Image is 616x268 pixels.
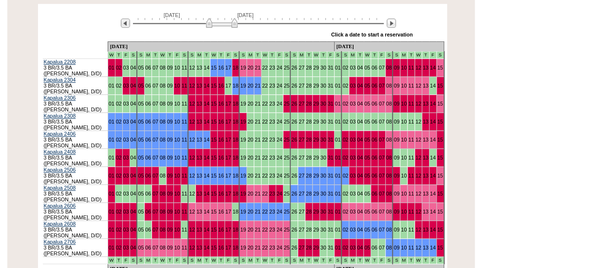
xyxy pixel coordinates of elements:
a: 06 [145,155,151,161]
a: 05 [364,155,370,161]
a: 10 [401,101,407,107]
a: 21 [255,65,261,71]
a: 15 [211,83,217,89]
a: 06 [145,137,151,143]
a: 03 [350,155,355,161]
a: 03 [123,101,129,107]
a: 06 [372,65,377,71]
a: 16 [218,101,224,107]
a: 14 [430,155,436,161]
a: 14 [430,101,436,107]
a: 05 [138,119,144,125]
a: 11 [408,119,414,125]
a: 13 [423,101,429,107]
a: 02 [116,83,122,89]
a: 19 [240,101,246,107]
a: 28 [306,155,312,161]
a: 10 [401,155,407,161]
a: 28 [306,119,312,125]
a: 18 [233,137,239,143]
a: 01 [335,137,341,143]
a: 27 [299,155,304,161]
a: 01 [109,137,114,143]
a: 17 [225,119,231,125]
a: 04 [357,155,363,161]
a: 05 [138,101,144,107]
a: 05 [364,101,370,107]
a: 13 [423,119,429,125]
a: 09 [167,101,173,107]
a: 15 [211,101,217,107]
img: Previous [121,18,130,28]
a: 12 [189,173,195,179]
a: 10 [401,83,407,89]
a: 08 [386,65,392,71]
a: 03 [350,65,355,71]
a: 03 [350,137,355,143]
a: 23 [269,119,275,125]
a: 02 [342,155,348,161]
a: 22 [262,119,268,125]
a: 19 [240,119,246,125]
a: 06 [372,101,377,107]
a: 03 [123,155,129,161]
a: 18 [233,101,239,107]
a: 03 [123,137,129,143]
a: 25 [284,155,290,161]
a: 12 [189,155,195,161]
a: 09 [393,155,399,161]
a: 03 [123,65,129,71]
a: 26 [291,119,297,125]
a: 11 [182,155,187,161]
a: 07 [152,155,158,161]
a: 04 [131,65,136,71]
a: 05 [138,137,144,143]
a: 12 [189,83,195,89]
a: 20 [247,119,253,125]
a: 10 [174,83,180,89]
a: 06 [145,119,151,125]
a: 06 [372,155,377,161]
a: 05 [138,83,144,89]
a: 12 [415,101,421,107]
a: 13 [196,119,202,125]
a: 10 [174,137,180,143]
a: 14 [430,83,436,89]
a: 15 [437,155,443,161]
a: 07 [379,119,385,125]
a: 08 [160,65,166,71]
a: 15 [437,65,443,71]
a: 02 [116,155,122,161]
a: 04 [131,155,136,161]
a: 24 [277,65,282,71]
a: 07 [379,137,385,143]
a: 22 [262,101,268,107]
a: 01 [109,119,114,125]
a: 07 [152,101,158,107]
a: 21 [255,119,261,125]
a: 12 [189,101,195,107]
a: 09 [393,65,399,71]
a: 13 [196,173,202,179]
a: 20 [247,101,253,107]
a: 04 [131,83,136,89]
a: 17 [225,137,231,143]
a: 07 [379,83,385,89]
a: 10 [401,137,407,143]
a: 04 [131,101,136,107]
a: 13 [196,83,202,89]
a: 16 [218,137,224,143]
a: 27 [299,65,304,71]
a: 26 [291,83,297,89]
a: 31 [328,83,334,89]
a: Kapalua 2208 [44,59,76,65]
a: 12 [415,137,421,143]
a: 02 [116,65,122,71]
a: 09 [393,101,399,107]
a: 30 [320,101,326,107]
a: 23 [269,101,275,107]
a: 24 [277,155,282,161]
a: 04 [131,137,136,143]
a: 01 [335,83,341,89]
a: 17 [225,65,231,71]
